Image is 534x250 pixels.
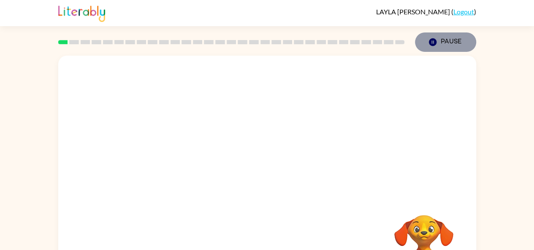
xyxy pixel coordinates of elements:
[58,3,105,22] img: Literably
[453,8,474,16] a: Logout
[415,32,476,52] button: Pause
[376,8,451,16] span: LAYLA [PERSON_NAME]
[376,8,476,16] div: ( )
